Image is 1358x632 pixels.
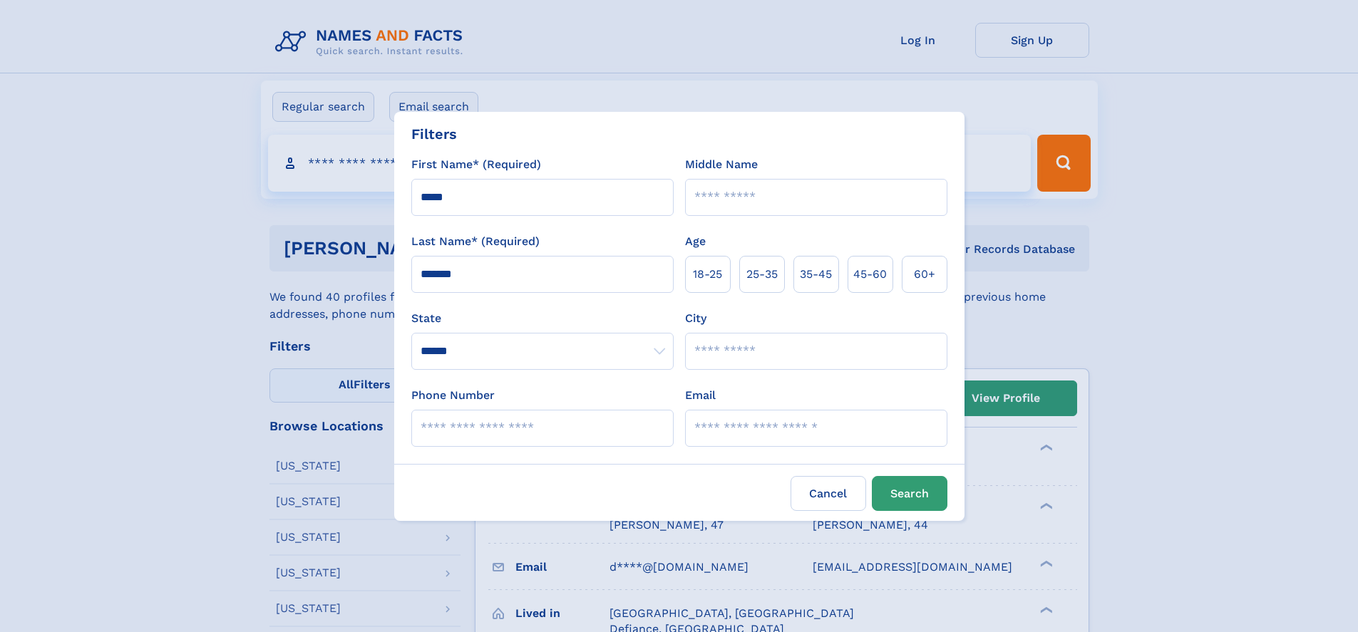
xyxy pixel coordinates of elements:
[693,266,722,283] span: 18‑25
[411,387,495,404] label: Phone Number
[411,310,674,327] label: State
[685,310,706,327] label: City
[853,266,887,283] span: 45‑60
[685,156,758,173] label: Middle Name
[872,476,947,511] button: Search
[411,123,457,145] div: Filters
[800,266,832,283] span: 35‑45
[791,476,866,511] label: Cancel
[746,266,778,283] span: 25‑35
[685,387,716,404] label: Email
[685,233,706,250] label: Age
[411,156,541,173] label: First Name* (Required)
[411,233,540,250] label: Last Name* (Required)
[914,266,935,283] span: 60+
